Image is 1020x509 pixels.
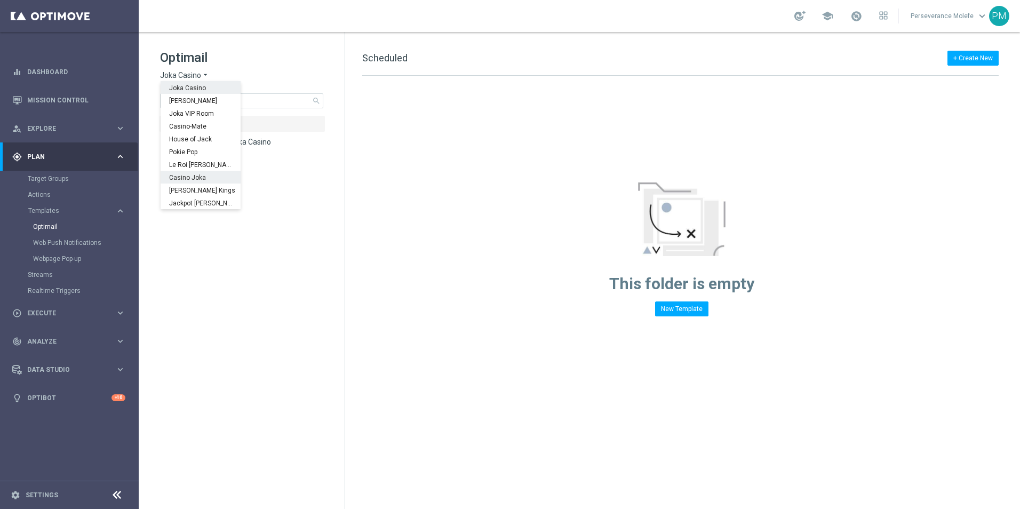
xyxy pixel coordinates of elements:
[115,364,125,375] i: keyboard_arrow_right
[12,96,126,105] button: Mission Control
[12,394,126,402] button: lightbulb Optibot +10
[33,238,111,247] a: Web Push Notifications
[33,235,138,251] div: Web Push Notifications
[910,8,989,24] a: Perseverance Molefekeyboard_arrow_down
[822,10,833,22] span: school
[28,267,138,283] div: Streams
[111,394,125,401] div: +10
[28,283,138,299] div: Realtime Triggers
[312,97,321,105] span: search
[28,287,111,295] a: Realtime Triggers
[12,337,126,346] button: track_changes Analyze keyboard_arrow_right
[161,81,241,209] ng-dropdown-panel: Options list
[27,310,115,316] span: Execute
[27,58,125,86] a: Dashboard
[12,365,115,375] div: Data Studio
[28,203,138,267] div: Templates
[12,153,126,161] button: gps_fixed Plan keyboard_arrow_right
[12,309,126,317] button: play_circle_outline Execute keyboard_arrow_right
[28,208,105,214] span: Templates
[12,384,125,412] div: Optibot
[28,206,126,215] button: Templates keyboard_arrow_right
[28,190,111,199] a: Actions
[976,10,988,22] span: keyboard_arrow_down
[28,174,111,183] a: Target Groups
[362,52,408,63] span: Scheduled
[28,208,115,214] div: Templates
[12,152,115,162] div: Plan
[27,125,115,132] span: Explore
[12,67,22,77] i: equalizer
[115,308,125,318] i: keyboard_arrow_right
[12,393,22,403] i: lightbulb
[28,171,138,187] div: Target Groups
[33,251,138,267] div: Webpage Pop-up
[115,152,125,162] i: keyboard_arrow_right
[11,490,20,500] i: settings
[12,86,125,114] div: Mission Control
[115,206,125,216] i: keyboard_arrow_right
[160,49,323,66] h1: Optimail
[638,182,726,256] img: emptyStateManageTemplates.jpg
[27,154,115,160] span: Plan
[33,222,111,231] a: Optimail
[160,93,323,108] input: Search Template
[27,367,115,373] span: Data Studio
[12,124,115,133] div: Explore
[609,274,754,293] span: This folder is empty
[12,68,126,76] button: equalizer Dashboard
[12,337,22,346] i: track_changes
[115,336,125,346] i: keyboard_arrow_right
[115,123,125,133] i: keyboard_arrow_right
[33,254,111,263] a: Webpage Pop-up
[12,337,115,346] div: Analyze
[12,58,125,86] div: Dashboard
[12,308,22,318] i: play_circle_outline
[27,86,125,114] a: Mission Control
[26,492,58,498] a: Settings
[12,124,126,133] button: person_search Explore keyboard_arrow_right
[160,70,210,81] button: Joka Casino arrow_drop_down
[12,152,22,162] i: gps_fixed
[655,301,708,316] button: New Template
[201,70,210,81] i: arrow_drop_down
[12,124,22,133] i: person_search
[989,6,1009,26] div: PM
[27,338,115,345] span: Analyze
[160,70,201,81] span: Joka Casino
[33,219,138,235] div: Optimail
[28,271,111,279] a: Streams
[27,384,111,412] a: Optibot
[12,308,115,318] div: Execute
[947,51,999,66] button: + Create New
[12,365,126,374] button: Data Studio keyboard_arrow_right
[28,187,138,203] div: Actions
